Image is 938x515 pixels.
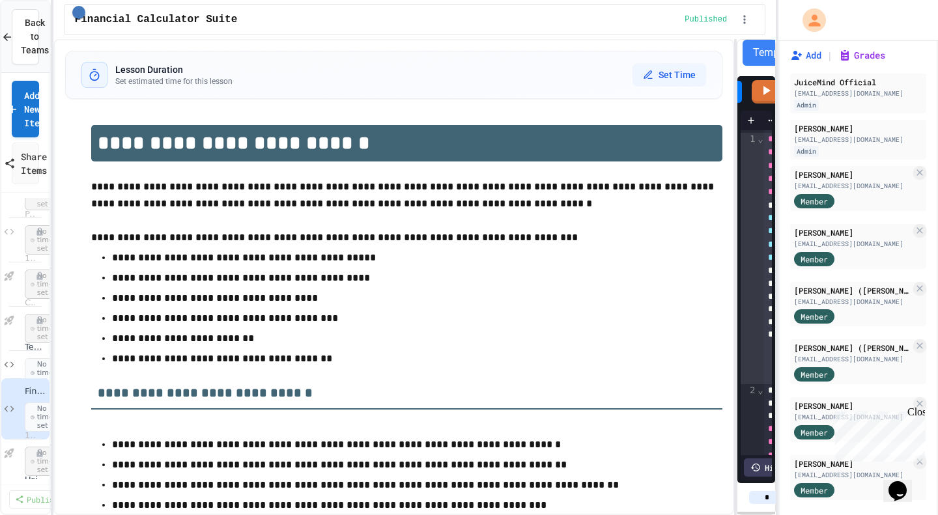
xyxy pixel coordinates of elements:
[25,475,47,486] span: Using the Math Class
[794,122,922,134] div: [PERSON_NAME]
[685,14,727,25] span: Published
[5,5,90,83] div: Chat with us now!Close
[794,135,922,145] div: [EMAIL_ADDRESS][DOMAIN_NAME]
[794,342,911,354] div: [PERSON_NAME] ([PERSON_NAME]
[25,314,63,344] span: No time set
[827,48,833,63] span: |
[25,270,63,299] span: No time set
[883,463,925,502] iframe: chat widget
[801,195,828,207] span: Member
[801,369,828,380] span: Member
[25,298,35,309] span: Calling Methods
[794,76,922,88] div: JuiceMind Official
[801,253,828,265] span: Member
[794,169,911,180] div: [PERSON_NAME]
[794,285,911,296] div: [PERSON_NAME] ([PERSON_NAME]
[794,181,911,191] div: [EMAIL_ADDRESS][DOMAIN_NAME]
[794,458,911,469] div: [PERSON_NAME]
[830,406,925,462] iframe: chat widget
[25,358,63,388] span: No time set
[35,449,44,458] div: Unpublished
[789,5,829,35] div: My Account
[25,225,63,255] span: No time set
[12,81,39,137] a: Add New Item
[794,89,922,98] div: [EMAIL_ADDRESS][DOMAIN_NAME]
[25,386,47,397] span: Financial Calculator Suite
[35,271,44,281] div: Unpublished
[25,402,63,432] span: No time set
[794,100,819,111] div: Admin
[794,470,911,480] div: [EMAIL_ADDRESS][DOMAIN_NAME]
[801,311,828,322] span: Member
[25,253,35,264] span: 1.9 Quiz
[75,12,238,27] span: Financial Calculator Suite
[35,227,44,236] div: Unpublished
[685,14,732,25] div: Content is published and visible to students
[801,484,828,496] span: Member
[794,146,819,157] div: Admin
[794,227,911,238] div: [PERSON_NAME]
[790,49,821,62] button: Add
[25,342,47,353] span: Temperature Display System
[794,400,911,411] div: [PERSON_NAME]
[9,490,64,508] a: Publish
[25,209,35,220] span: Password Validator
[794,412,911,422] div: [EMAIL_ADDRESS][DOMAIN_NAME]
[794,239,911,249] div: [EMAIL_ADDRESS][DOMAIN_NAME]
[35,316,44,325] div: Unpublished
[25,430,35,441] span: 1.10 Quiz
[25,447,63,477] span: No time set
[21,16,49,57] span: Back to Teams
[801,426,828,438] span: Member
[838,49,885,62] button: Grades
[794,297,911,307] div: [EMAIL_ADDRESS][DOMAIN_NAME]
[794,354,911,364] div: [EMAIL_ADDRESS][DOMAIN_NAME]
[12,9,39,64] button: Back to Teams
[12,143,39,184] a: Share Items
